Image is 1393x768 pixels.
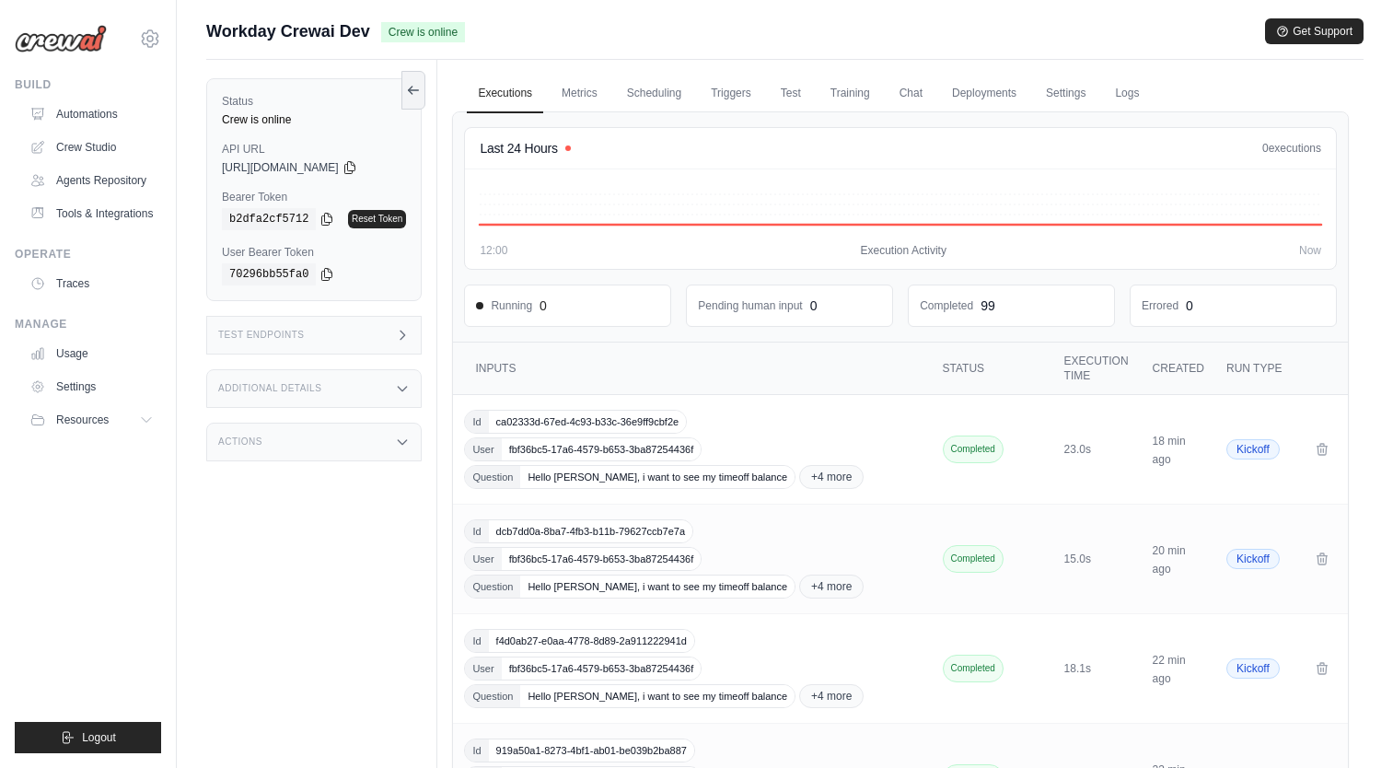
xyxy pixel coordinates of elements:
span: Workday Crewai Dev [206,18,370,44]
span: Question [465,685,520,707]
a: Logs [1104,75,1150,113]
div: executions [1262,141,1321,156]
span: Status [943,362,985,375]
time: 18 min ago [1153,435,1186,466]
a: Training [819,75,881,113]
span: Logout [82,730,116,745]
div: 15.0s [1064,552,1131,566]
span: 12:00 [480,243,507,258]
div: 0 [1186,297,1193,315]
label: Status [222,94,406,109]
a: Triggers [700,75,762,113]
span: Hello [PERSON_NAME], i want to see my timeoff balance [520,466,795,488]
a: Executions [467,75,543,113]
a: Traces [22,269,161,298]
span: Execution Activity [861,243,946,258]
th: Execution Time [1053,343,1142,395]
h3: Actions [218,436,262,448]
time: 20 min ago [1153,544,1186,576]
a: Agents Repository [22,166,161,195]
span: +4 more [799,575,864,599]
span: Id [465,630,488,652]
span: Running [476,298,532,313]
div: Operate [15,247,161,262]
div: Crew is online [222,112,406,127]
span: fbf36bc5-17a6-4579-b653-3ba87254436f [502,548,702,570]
h4: Last 24 Hours [480,139,557,157]
span: Id [465,520,488,542]
span: dcb7dd0a-8ba7-4fb3-b11b-79627ccb7e7a [489,520,693,542]
button: Resources [22,405,161,435]
dd: Errored [1142,298,1178,313]
img: Logo [15,25,107,52]
dd: Pending human input [698,298,802,313]
span: Now [1299,243,1321,258]
label: API URL [222,142,406,157]
span: Completed [943,545,1004,573]
span: [URL][DOMAIN_NAME] [222,160,339,175]
span: 919a50a1-8273-4bf1-ab01-be039b2ba887 [489,739,694,762]
button: Get Support [1265,18,1364,44]
span: Kickoff [1226,658,1280,679]
span: Completed [943,655,1004,682]
a: Usage [22,339,161,368]
span: f4d0ab27-e0aa-4778-8d89-2a911222941d [489,630,694,652]
div: 18.1s [1064,661,1131,676]
span: Completed [943,436,1004,463]
a: Settings [1035,75,1097,113]
span: Question [465,576,520,598]
span: Question [465,466,520,488]
span: Hello [PERSON_NAME], i want to see my timeoff balance [520,685,795,707]
div: Build [15,77,161,92]
th: Inputs [453,343,934,395]
span: Id [465,739,488,762]
a: Scheduling [616,75,692,113]
span: Run Type [1226,362,1282,375]
dd: Completed [920,298,973,313]
span: Hello [PERSON_NAME], i want to see my timeoff balance [520,576,795,598]
span: User [465,657,501,680]
span: ca02333d-67ed-4c93-b33c-36e9ff9cbf2e [489,411,687,433]
a: Automations [22,99,161,129]
a: Reset Token [348,210,406,228]
span: User [465,438,501,460]
span: Kickoff [1226,439,1280,460]
h3: Additional Details [218,383,321,394]
th: Created [1142,343,1215,395]
div: 23.0s [1064,442,1131,457]
a: Metrics [551,75,609,113]
span: Crew is online [381,22,465,42]
span: Resources [56,413,109,427]
a: Tools & Integrations [22,199,161,228]
button: Logout [15,722,161,753]
time: 22 min ago [1153,654,1186,685]
span: fbf36bc5-17a6-4579-b653-3ba87254436f [502,657,702,680]
span: +4 more [799,465,864,489]
span: fbf36bc5-17a6-4579-b653-3ba87254436f [502,438,702,460]
span: +4 more [799,684,864,708]
span: User [465,548,501,570]
a: Test [770,75,812,113]
h3: Test Endpoints [218,330,305,341]
div: 0 [540,297,547,315]
a: Deployments [941,75,1027,113]
a: Crew Studio [22,133,161,162]
code: b2dfa2cf5712 [222,208,316,230]
code: 70296bb55fa0 [222,263,316,285]
a: Chat [888,75,934,113]
label: User Bearer Token [222,245,406,260]
div: Manage [15,317,161,332]
div: 99 [981,297,995,315]
label: Bearer Token [222,190,406,204]
span: Kickoff [1226,549,1280,569]
span: 0 [1262,142,1269,155]
div: 0 [810,297,818,315]
a: Settings [22,372,161,401]
span: Id [465,411,488,433]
